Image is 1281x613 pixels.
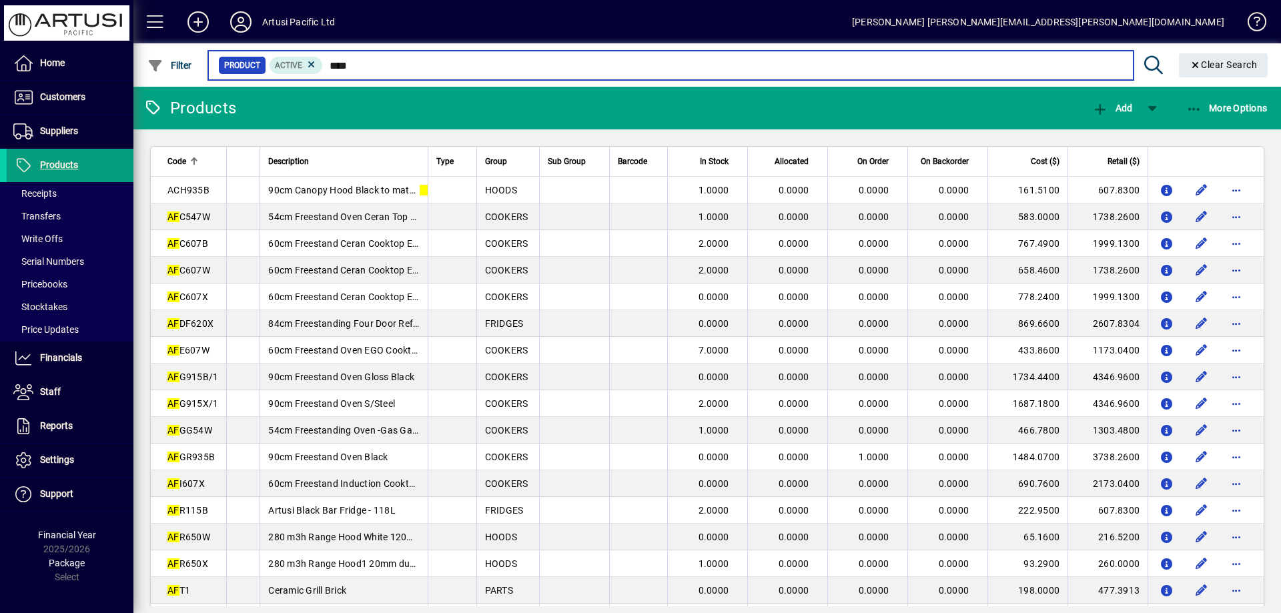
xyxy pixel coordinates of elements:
[1226,206,1247,227] button: More options
[485,372,528,382] span: COOKERS
[167,478,179,489] em: AF
[1067,577,1148,604] td: 477.3913
[1067,310,1148,337] td: 2607.8304
[939,372,969,382] span: 0.0000
[939,318,969,329] span: 0.0000
[699,291,729,302] span: 0.0000
[167,345,209,356] span: E607W
[167,185,209,195] span: ACH935B
[167,425,212,436] span: GG54W
[699,372,729,382] span: 0.0000
[485,154,507,169] span: Group
[1191,340,1212,361] button: Edit
[1226,553,1247,574] button: More options
[987,337,1067,364] td: 433.8600
[220,10,262,34] button: Profile
[485,185,517,195] span: HOODS
[779,318,809,329] span: 0.0000
[1226,286,1247,308] button: More options
[1238,3,1264,46] a: Knowledge Base
[779,398,809,409] span: 0.0000
[1191,526,1212,548] button: Edit
[859,265,889,275] span: 0.0000
[167,238,208,249] span: C607B
[700,154,729,169] span: In Stock
[167,558,208,569] span: R650X
[268,238,488,249] span: 60cm Freestand Ceran Cooktop Electric Oven Black
[275,61,302,70] span: Active
[1226,179,1247,201] button: More options
[852,11,1224,33] div: [PERSON_NAME] [PERSON_NAME][EMAIL_ADDRESS][PERSON_NAME][DOMAIN_NAME]
[1226,420,1247,441] button: More options
[1191,393,1212,414] button: Edit
[779,345,809,356] span: 0.0000
[7,376,133,409] a: Staff
[779,425,809,436] span: 0.0000
[987,577,1067,604] td: 198.0000
[167,558,179,569] em: AF
[167,532,210,542] span: R650W
[268,372,414,382] span: 90cm Freestand Oven Gloss Black
[485,398,528,409] span: COOKERS
[268,154,420,169] div: Description
[1067,177,1148,203] td: 607.8300
[1067,203,1148,230] td: 1738.2600
[7,47,133,80] a: Home
[144,53,195,77] button: Filter
[40,159,78,170] span: Products
[167,291,208,302] span: C607X
[13,233,63,244] span: Write Offs
[779,452,809,462] span: 0.0000
[167,318,213,329] span: DF620X
[1226,393,1247,414] button: More options
[699,238,729,249] span: 2.0000
[167,505,179,516] em: AF
[676,154,741,169] div: In Stock
[268,532,444,542] span: 280 m3h Range Hood White 120mm duct
[916,154,981,169] div: On Backorder
[859,505,889,516] span: 0.0000
[779,265,809,275] span: 0.0000
[7,410,133,443] a: Reports
[699,558,729,569] span: 1.0000
[270,57,323,74] mat-chip: Activation Status: Active
[1191,233,1212,254] button: Edit
[1191,286,1212,308] button: Edit
[167,211,210,222] span: C547W
[1067,337,1148,364] td: 1173.0400
[1067,524,1148,550] td: 216.5200
[987,470,1067,497] td: 690.7600
[1191,206,1212,227] button: Edit
[13,188,57,199] span: Receipts
[13,256,84,267] span: Serial Numbers
[167,318,179,329] em: AF
[485,478,528,489] span: COOKERS
[40,125,78,136] span: Suppliers
[224,59,260,72] span: Product
[987,417,1067,444] td: 466.7800
[485,291,528,302] span: COOKERS
[699,478,729,489] span: 0.0000
[485,452,528,462] span: COOKERS
[485,318,524,329] span: FRIDGES
[1191,420,1212,441] button: Edit
[7,205,133,227] a: Transfers
[779,478,809,489] span: 0.0000
[436,154,468,169] div: Type
[1191,179,1212,201] button: Edit
[7,227,133,250] a: Write Offs
[147,60,192,71] span: Filter
[779,238,809,249] span: 0.0000
[167,505,208,516] span: R115B
[618,154,659,169] div: Barcode
[1226,233,1247,254] button: More options
[167,478,205,489] span: I607X
[485,238,528,249] span: COOKERS
[268,185,467,195] span: 90cm Canopy Hood Black to match GR935B
[40,352,82,363] span: Financials
[1067,470,1148,497] td: 2173.0400
[859,372,889,382] span: 0.0000
[1067,417,1148,444] td: 1303.4800
[1067,444,1148,470] td: 3738.2600
[939,211,969,222] span: 0.0000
